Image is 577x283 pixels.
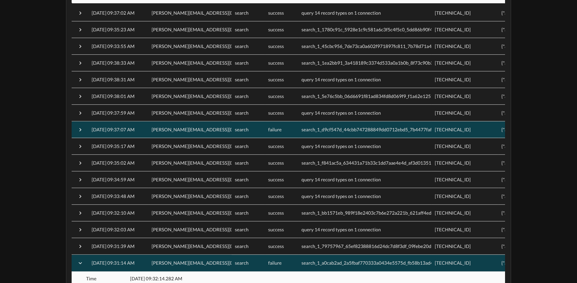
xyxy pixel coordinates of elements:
span: search [235,227,249,232]
span: success [268,177,284,182]
span: [TECHNICAL_ID] [435,77,471,82]
span: [PERSON_NAME][EMAIL_ADDRESS][DOMAIN_NAME] [152,60,267,66]
span: [PERSON_NAME][EMAIL_ADDRESS][DOMAIN_NAME] [152,10,267,16]
span: [TECHNICAL_ID] [435,60,471,66]
p: [DATE] 09:37:59 AM [92,110,135,116]
span: search_1_1780c91c_5928e1c9c581a6c3f5c4f5c0_5dd86b90f4c263c5 [301,27,448,32]
span: [PERSON_NAME][EMAIL_ADDRESS][DOMAIN_NAME] [152,177,267,182]
p: [DATE] 09:32:03 AM [92,226,135,233]
span: [PERSON_NAME][EMAIL_ADDRESS][DOMAIN_NAME] [152,227,267,232]
span: [TECHNICAL_ID] [435,143,471,149]
span: [PERSON_NAME][EMAIL_ADDRESS][DOMAIN_NAME] [152,127,267,132]
span: [PERSON_NAME][EMAIL_ADDRESS][DOMAIN_NAME] [152,110,267,116]
span: [PERSON_NAME][EMAIL_ADDRESS][DOMAIN_NAME] [152,77,267,82]
span: failure [268,260,282,266]
span: success [268,60,284,66]
span: [PERSON_NAME][EMAIL_ADDRESS][DOMAIN_NAME] [152,193,267,199]
span: search [235,10,249,16]
p: [DATE] 09:31:39 AM [92,243,135,250]
span: success [268,27,284,32]
span: success [268,143,284,149]
span: query 14 record types on 1 connection [301,10,381,16]
span: query 14 record types on 1 connection [301,143,381,149]
span: [TECHNICAL_ID] [435,243,471,249]
span: search_1_bb1571eb_989f18e2403c7b6e272a221b_621aff4ed470c463 [301,210,450,216]
p: [DATE] 09:37:07 AM [92,126,135,133]
span: [TECHNICAL_ID] [435,260,471,266]
span: [TECHNICAL_ID] [435,227,471,232]
span: [TECHNICAL_ID] [435,160,471,166]
span: success [268,10,284,16]
span: search [235,177,249,182]
span: query 14 record types on 1 connection [301,110,381,116]
span: search_1_a0cab2ad_2a5fbaf770333a0434e5575d_fb58b13ad43a9ab0 [301,260,449,266]
span: [TECHNICAL_ID] [435,110,471,116]
span: search [235,93,249,99]
span: success [268,210,284,216]
span: query 14 record types on 1 connection [301,177,381,182]
span: [TECHNICAL_ID] [435,210,471,216]
span: [TECHNICAL_ID] [435,193,471,199]
p: Time [86,274,126,282]
span: success [268,43,284,49]
span: search [235,60,249,66]
span: [PERSON_NAME][EMAIL_ADDRESS][DOMAIN_NAME] [152,260,267,266]
span: search [235,43,249,49]
span: search [235,260,249,266]
span: search [235,243,249,249]
span: search_1_45cbc956_7de73ca0a602f971897fc811_7b78d71a4c018e77 [301,43,450,49]
span: query 14 record types on 1 connection [301,77,381,82]
p: [DATE] 09:35:17 AM [92,143,135,150]
span: query 14 record types on 1 connection [301,227,381,232]
span: success [268,227,284,232]
span: [TECHNICAL_ID] [435,177,471,182]
p: [DATE] 09:35:23 AM [92,26,135,33]
span: [PERSON_NAME][EMAIL_ADDRESS][DOMAIN_NAME] [152,27,267,32]
span: search_1_79757967_65ef82388816d24dc7d8f3df_09febe20d6a62cea [301,243,449,249]
span: [PERSON_NAME][EMAIL_ADDRESS][DOMAIN_NAME] [152,210,267,216]
span: success [268,193,284,199]
span: search [235,143,249,149]
span: success [268,160,284,166]
span: query 14 record types on 1 connection [301,193,381,199]
span: search [235,127,249,132]
span: [PERSON_NAME][EMAIL_ADDRESS][DOMAIN_NAME] [152,93,267,99]
span: search [235,110,249,116]
span: [PERSON_NAME][EMAIL_ADDRESS][DOMAIN_NAME] [152,143,267,149]
p: [DATE] 09:34:59 AM [92,176,135,183]
span: search [235,210,249,216]
span: [TECHNICAL_ID] [435,43,471,49]
span: [PERSON_NAME][EMAIL_ADDRESS][DOMAIN_NAME] [152,43,267,49]
p: [DATE] 09:38:31 AM [92,76,135,83]
p: [DATE] 09:37:02 AM [92,10,135,16]
span: [TECHNICAL_ID] [435,27,471,32]
p: [DATE] 09:33:55 AM [92,43,135,50]
span: search [235,27,249,32]
p: [DATE] 09:35:02 AM [92,160,135,166]
span: failure [268,127,282,132]
span: search [235,193,249,199]
span: search_1_5e76c5bb_06d6691f81ad834fd8d069f9_f1a62e1251d71e44 [301,93,450,99]
span: search_1_f841ac5a_634431a71b33c1dd7aae4e4d_af3d013511f2d31d [301,160,449,166]
p: [DATE] 09:31:14 AM [92,260,135,266]
p: [DATE] 09:33:48 AM [92,193,135,200]
span: success [268,93,284,99]
p: [DATE] 09:32:10 AM [92,210,135,216]
p: [DATE] 09:38:33 AM [92,60,135,66]
span: success [268,243,284,249]
span: [TECHNICAL_ID] [435,10,471,16]
span: [TECHNICAL_ID] [435,93,471,99]
span: [PERSON_NAME][EMAIL_ADDRESS][DOMAIN_NAME] [152,243,267,249]
span: search [235,77,249,82]
span: search_1_d9cf547d_44cbb747288849dd0712ebd5_7b4477fafbebdf03 [301,127,449,132]
span: success [268,77,284,82]
p: [DATE] 09:38:01 AM [92,93,135,100]
span: [PERSON_NAME][EMAIL_ADDRESS][DOMAIN_NAME] [152,160,267,166]
span: success [268,110,284,116]
span: search_1_1ea2bb91_3a418189c3374d533a0a1b0b_8f73c90b3098fb7f [301,60,450,66]
p: [DATE] 09:32:14.282 AM [130,275,183,282]
span: [TECHNICAL_ID] [435,127,471,132]
span: search [235,160,249,166]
